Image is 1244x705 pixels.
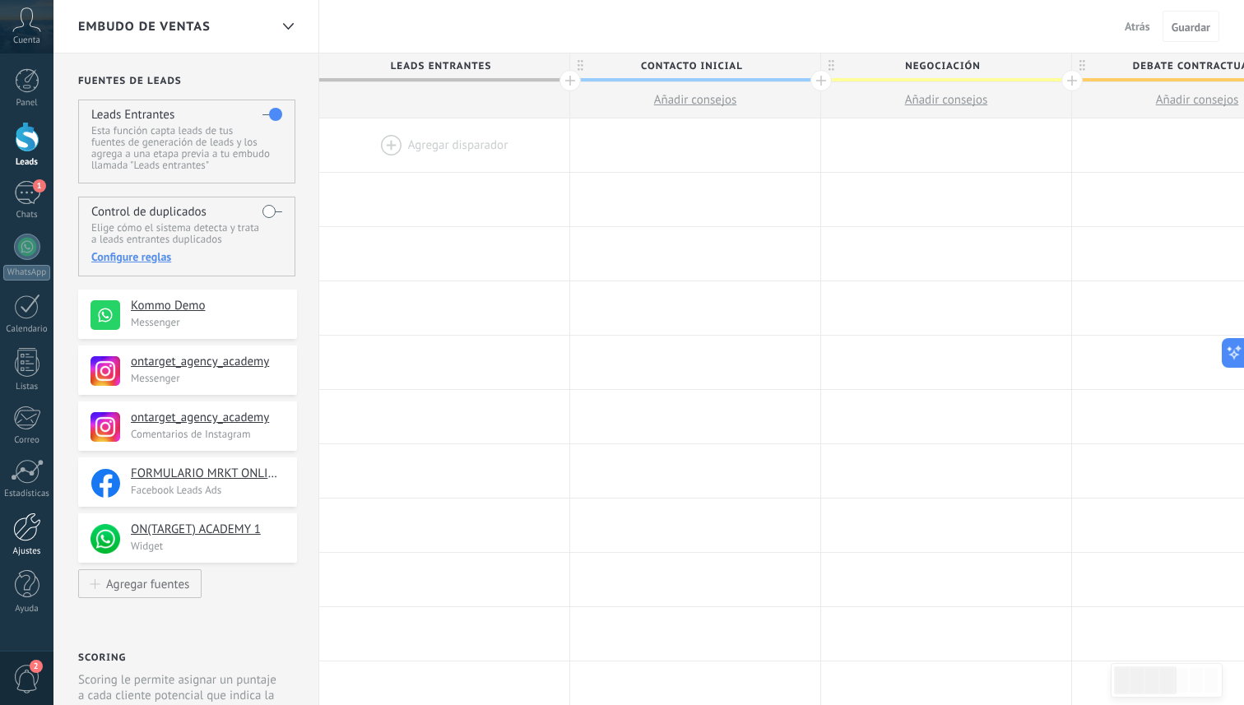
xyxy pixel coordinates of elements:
[131,315,287,329] p: Messenger
[3,435,51,446] div: Correo
[3,98,51,109] div: Panel
[3,382,51,392] div: Listas
[131,298,285,314] h4: Kommo Demo
[570,53,820,78] div: Contacto inicial
[3,210,51,220] div: Chats
[1125,19,1150,34] span: Atrás
[3,324,51,335] div: Calendario
[570,53,812,79] span: Contacto inicial
[131,371,287,385] p: Messenger
[106,577,189,591] div: Agregar fuentes
[274,11,302,43] div: Embudo de ventas
[1172,21,1210,33] span: Guardar
[78,75,297,87] h2: Fuentes de leads
[319,53,561,79] span: Leads Entrantes
[78,19,211,35] span: Embudo de ventas
[33,179,46,192] span: 1
[91,107,174,123] h4: Leads Entrantes
[3,546,51,557] div: Ajustes
[1163,11,1219,42] button: Guardar
[30,660,43,673] span: 2
[131,466,285,482] h4: FORMULARIO MRKT ONLINE 1
[905,92,988,108] span: Añadir consejos
[319,53,569,78] div: Leads Entrantes
[3,157,51,168] div: Leads
[654,92,737,108] span: Añadir consejos
[91,249,281,264] div: Configure reglas
[1118,14,1157,39] button: Atrás
[131,427,287,441] p: Comentarios de Instagram
[91,524,120,554] img: logo_min.png
[570,82,820,118] button: Añadir consejos
[1156,92,1239,108] span: Añadir consejos
[91,222,281,245] p: Elige cómo el sistema detecta y trata a leads entrantes duplicados
[3,265,50,281] div: WhatsApp
[13,35,40,46] span: Cuenta
[131,539,287,553] p: Widget
[78,569,202,598] button: Agregar fuentes
[821,53,1063,79] span: Negociación
[3,489,51,499] div: Estadísticas
[131,483,287,497] p: Facebook Leads Ads
[78,652,126,664] h2: Scoring
[821,53,1071,78] div: Negociación
[91,204,207,220] h4: Control de duplicados
[131,354,285,370] h4: ontarget_agency_academy
[3,604,51,615] div: Ayuda
[821,82,1071,118] button: Añadir consejos
[131,522,285,538] h4: ON(TARGET) ACADEMY 1
[131,410,285,426] h4: ontarget_agency_academy
[91,125,281,171] p: Esta función capta leads de tus fuentes de generación de leads y los agrega a una etapa previa a ...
